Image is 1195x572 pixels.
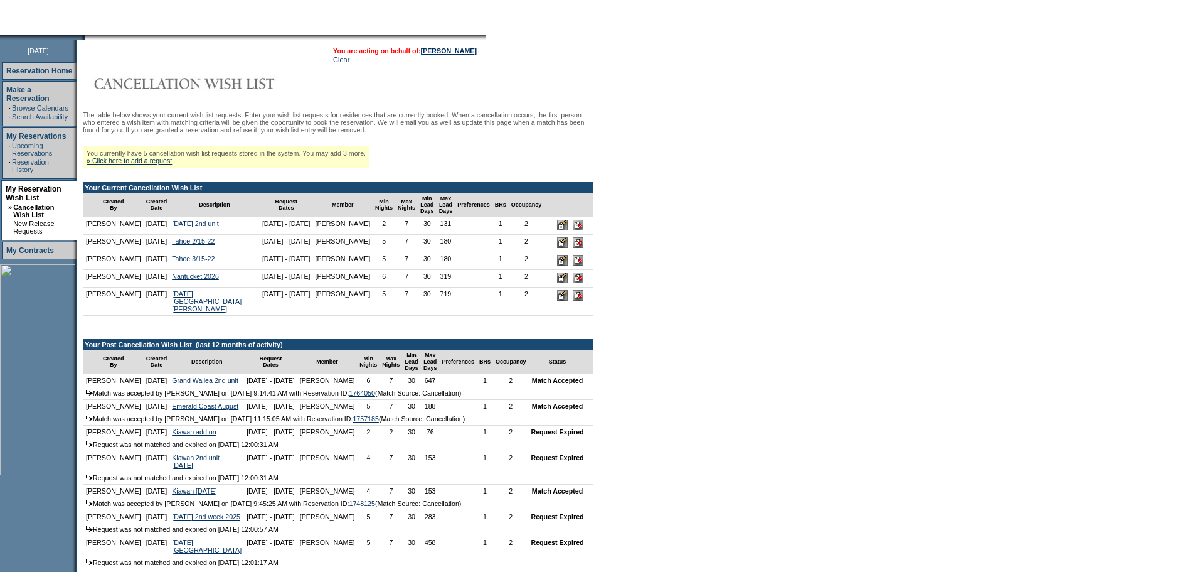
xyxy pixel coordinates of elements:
[437,235,455,252] td: 180
[83,497,593,510] td: Match was accepted by [PERSON_NAME] on [DATE] 9:45:25 AM with Reservation ID: (Match Source: Canc...
[12,142,52,157] a: Upcoming Reservations
[395,288,418,316] td: 7
[557,273,568,283] input: Edit this Request
[357,536,380,556] td: 5
[172,273,219,280] a: Nantucket 2026
[380,374,402,387] td: 7
[144,288,170,316] td: [DATE]
[83,510,144,523] td: [PERSON_NAME]
[402,451,421,472] td: 30
[6,67,72,75] a: Reservation Home
[493,536,529,556] td: 2
[83,340,593,350] td: Your Past Cancellation Wish List (last 12 months of activity)
[8,220,12,235] td: ·
[297,350,358,374] td: Member
[418,217,437,235] td: 30
[373,235,395,252] td: 5
[418,270,437,288] td: 30
[247,428,295,436] nobr: [DATE] - [DATE]
[144,374,170,387] td: [DATE]
[573,273,583,283] input: Delete this Request
[6,185,61,202] a: My Reservation Wish List
[477,426,493,438] td: 1
[262,220,311,227] nobr: [DATE] - [DATE]
[333,47,477,55] span: You are acting on behalf of:
[421,510,440,523] td: 283
[477,510,493,523] td: 1
[380,400,402,413] td: 7
[312,288,373,316] td: [PERSON_NAME]
[83,438,593,451] td: Request was not matched and expired on [DATE] 12:00:31 AM
[493,400,529,413] td: 2
[531,513,583,521] nobr: Request Expired
[9,142,11,157] td: ·
[421,485,440,497] td: 153
[13,220,54,235] a: New Release Requests
[172,255,215,262] a: Tahoe 3/15-22
[6,132,66,141] a: My Reservations
[172,487,216,495] a: Kiawah [DATE]
[262,237,311,245] nobr: [DATE] - [DATE]
[373,270,395,288] td: 6
[83,146,369,168] div: You currently have 5 cancellation wish list requests stored in the system. You may add 3 more.
[395,252,418,270] td: 7
[297,485,358,497] td: [PERSON_NAME]
[437,217,455,235] td: 131
[144,536,170,556] td: [DATE]
[493,374,529,387] td: 2
[492,235,509,252] td: 1
[83,235,144,252] td: [PERSON_NAME]
[297,374,358,387] td: [PERSON_NAME]
[531,454,583,461] nobr: Request Expired
[532,402,583,410] nobr: Match Accepted
[83,413,593,426] td: Match was accepted by [PERSON_NAME] on [DATE] 11:15:05 AM with Reservation ID: (Match Source: Can...
[437,252,455,270] td: 180
[573,237,583,248] input: Delete this Request
[312,235,373,252] td: [PERSON_NAME]
[144,485,170,497] td: [DATE]
[247,539,295,546] nobr: [DATE] - [DATE]
[418,193,437,217] td: Min Lead Days
[6,246,54,255] a: My Contracts
[172,513,240,521] a: [DATE] 2nd week 2025
[172,428,216,436] a: Kiawah add on
[83,217,144,235] td: [PERSON_NAME]
[402,536,421,556] td: 30
[493,485,529,497] td: 2
[402,400,421,413] td: 30
[83,472,593,485] td: Request was not matched and expired on [DATE] 12:00:31 AM
[531,428,583,436] nobr: Request Expired
[83,556,593,569] td: Request was not matched and expired on [DATE] 12:01:17 AM
[373,252,395,270] td: 5
[172,220,218,227] a: [DATE] 2nd unit
[297,400,358,413] td: [PERSON_NAME]
[13,203,54,219] a: Cancellation Wish List
[83,374,144,387] td: [PERSON_NAME]
[297,426,358,438] td: [PERSON_NAME]
[402,426,421,438] td: 30
[80,35,85,40] img: promoShadowLeftCorner.gif
[172,539,242,554] a: [DATE] [GEOGRAPHIC_DATA]
[172,237,215,245] a: Tahoe 2/15-22
[83,485,144,497] td: [PERSON_NAME]
[144,235,170,252] td: [DATE]
[86,441,93,447] img: arrow.gif
[477,400,493,413] td: 1
[357,510,380,523] td: 5
[531,539,583,546] nobr: Request Expired
[380,485,402,497] td: 7
[172,377,238,384] a: Grand Wailea 2nd unit
[509,288,544,316] td: 2
[260,193,313,217] td: Request Dates
[402,374,421,387] td: 30
[421,426,440,438] td: 76
[12,104,68,112] a: Browse Calendars
[83,350,144,374] td: Created By
[144,400,170,413] td: [DATE]
[557,220,568,230] input: Edit this Request
[557,237,568,248] input: Edit this Request
[353,415,379,423] a: 1757185
[9,104,11,112] td: ·
[455,193,492,217] td: Preferences
[402,510,421,523] td: 30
